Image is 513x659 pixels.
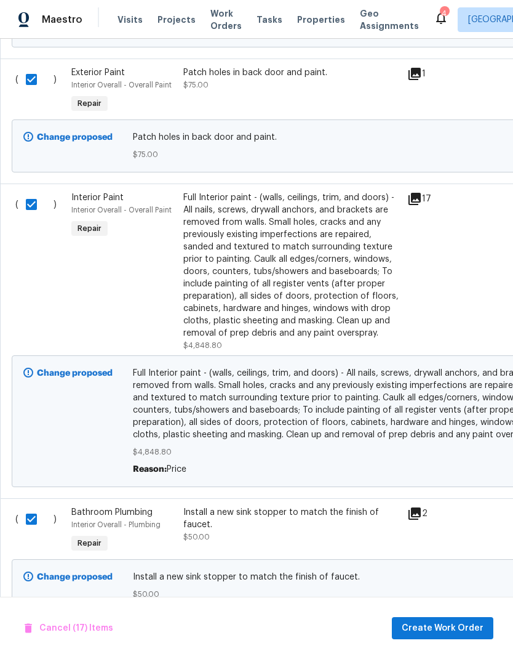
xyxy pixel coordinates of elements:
[71,521,161,528] span: Interior Overall - Plumbing
[12,63,68,119] div: ( )
[360,7,419,32] span: Geo Assignments
[71,508,153,517] span: Bathroom Plumbing
[402,621,483,636] span: Create Work Order
[71,68,125,77] span: Exterior Paint
[25,621,113,636] span: Cancel (17) Items
[20,617,118,640] button: Cancel (17) Items
[183,506,400,531] div: Install a new sink stopper to match the finish of faucet.
[392,617,493,640] button: Create Work Order
[183,67,400,79] div: Patch holes in back door and paint.
[117,14,143,26] span: Visits
[256,15,282,24] span: Tasks
[407,192,456,206] div: 17
[167,465,186,474] span: Price
[71,81,172,89] span: Interior Overall - Overall Paint
[183,81,209,89] span: $75.00
[157,14,196,26] span: Projects
[73,222,106,235] span: Repair
[133,465,167,474] span: Reason:
[71,193,124,202] span: Interior Paint
[37,573,113,581] b: Change proposed
[73,97,106,110] span: Repair
[37,369,113,378] b: Change proposed
[183,192,400,339] div: Full Interior paint - (walls, ceilings, trim, and doors) - All nails, screws, drywall anchors, an...
[73,537,106,549] span: Repair
[183,342,222,349] span: $4,848.80
[210,7,242,32] span: Work Orders
[183,533,210,541] span: $50.00
[407,67,456,81] div: 1
[12,503,68,559] div: ( )
[12,188,68,355] div: ( )
[297,14,345,26] span: Properties
[407,506,456,521] div: 2
[37,133,113,142] b: Change proposed
[440,7,448,20] div: 4
[42,14,82,26] span: Maestro
[71,206,172,214] span: Interior Overall - Overall Paint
